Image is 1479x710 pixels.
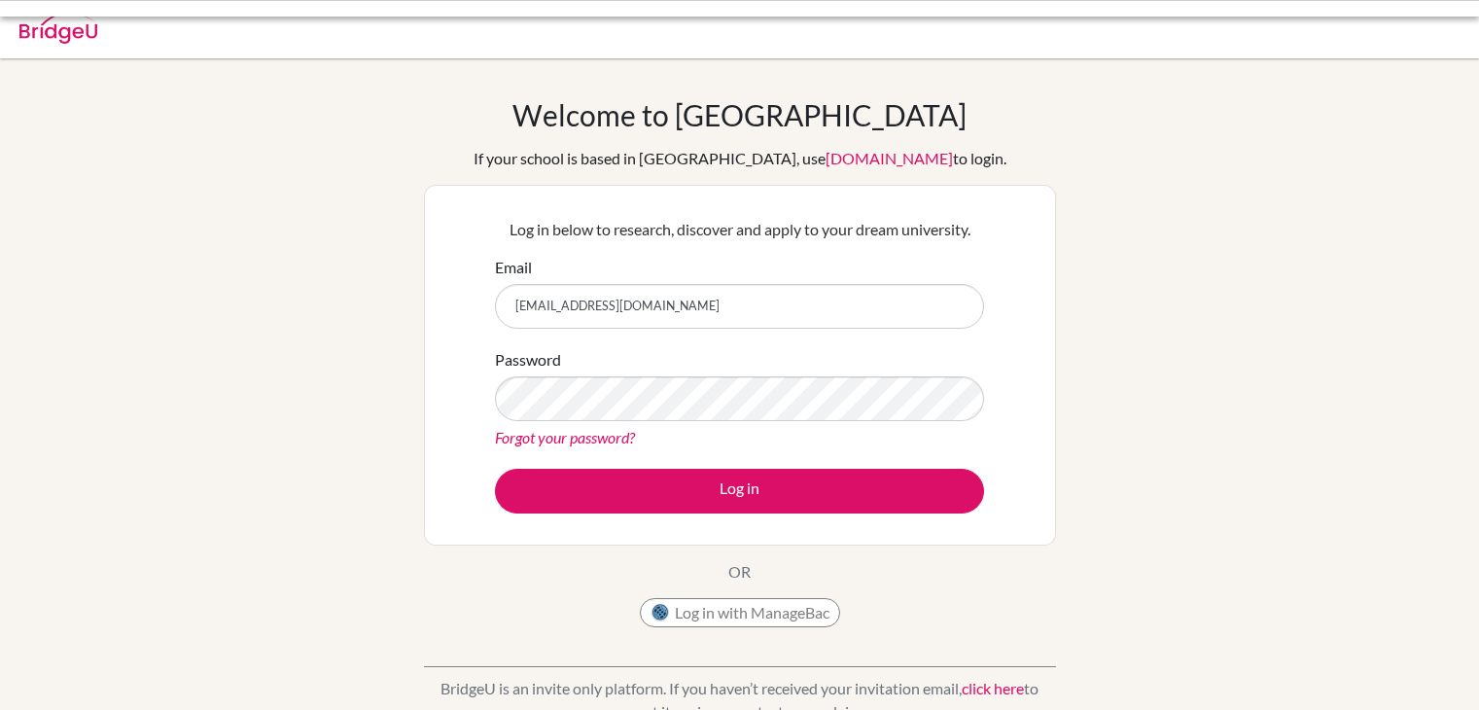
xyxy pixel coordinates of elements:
p: Log in below to research, discover and apply to your dream university. [495,218,984,241]
a: [DOMAIN_NAME] [826,149,953,167]
a: click here [962,679,1024,697]
button: Log in with ManageBac [640,598,840,627]
p: OR [728,560,751,584]
a: Forgot your password? [495,428,635,446]
div: Invalid email or password. [176,16,1012,39]
div: If your school is based in [GEOGRAPHIC_DATA], use to login. [474,147,1006,170]
img: Bridge-U [19,13,97,44]
label: Password [495,348,561,372]
button: Log in [495,469,984,514]
h1: Welcome to [GEOGRAPHIC_DATA] [512,97,967,132]
label: Email [495,256,532,279]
